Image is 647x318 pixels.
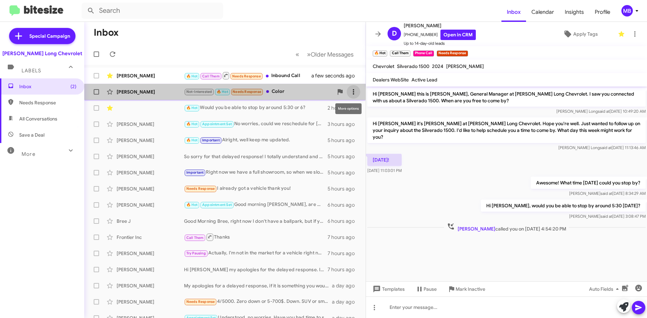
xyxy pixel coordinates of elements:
span: Mark Inactive [456,283,485,295]
span: [PERSON_NAME] [DATE] 8:34:29 AM [569,191,646,196]
div: [PERSON_NAME] [117,137,184,144]
span: Call Them [186,236,204,240]
a: Inbox [501,2,526,22]
div: [PERSON_NAME] [117,72,184,79]
span: 🔥 Hot [186,74,198,78]
span: said at [600,191,612,196]
span: Needs Response [19,99,76,106]
span: called you on [DATE] 4:54:20 PM [444,222,569,232]
div: [PERSON_NAME] [117,298,184,305]
span: Labels [22,68,41,74]
div: 2 hours ago [328,105,360,111]
div: 6 hours ago [328,218,360,224]
div: [PERSON_NAME] [117,250,184,257]
span: Profile [589,2,616,22]
button: Previous [291,47,303,61]
h1: Inbox [94,27,119,38]
p: Hi [PERSON_NAME] it's [PERSON_NAME] at [PERSON_NAME] Long Chevrolet. Hope you're well. Just wante... [367,117,646,143]
button: Templates [366,283,410,295]
div: [PERSON_NAME] [117,202,184,208]
a: Insights [559,2,589,22]
div: Good Morning Bree, right now I don't have a ballpark, but if you had some time to bring it by so ... [184,218,328,224]
div: 5 hours ago [328,185,360,192]
div: [PERSON_NAME] Long Chevrolet [2,50,82,57]
div: Actually, I'm not in the market for a vehicle right now. Only call I made around that day was to ... [184,249,328,257]
div: Good morning [PERSON_NAME], are we still on for our appointment at 3pm [DATE]? [184,201,328,209]
div: Thanks [184,233,328,241]
div: 7 hours ago [328,266,360,273]
a: Calendar [526,2,559,22]
a: Open in CRM [440,30,476,40]
div: Color [184,88,333,96]
div: 5 hours ago [328,153,360,160]
small: 🔥 Hot [373,50,387,57]
div: I already got a vehicle thank you! [184,185,328,192]
span: Special Campaign [29,33,70,39]
span: Needs Response [233,90,261,94]
span: Appointment Set [202,203,232,207]
div: [PERSON_NAME] [117,153,184,160]
div: a day ago [332,282,360,289]
div: No worries, could we reschedule for [DATE]? [184,120,328,128]
span: 🔥 Hot [186,122,198,126]
span: » [307,50,311,59]
span: Chevrolet [373,63,394,69]
span: said at [598,109,610,114]
nav: Page navigation example [292,47,358,61]
button: Apply Tags [546,28,615,40]
button: Auto Fields [584,283,627,295]
span: Needs Response [186,299,215,304]
span: « [296,50,299,59]
span: 🔥 Hot [186,138,198,142]
div: Inbound Call [184,71,320,80]
span: Try Pausing [186,251,206,255]
span: [DATE] 11:03:01 PM [367,168,402,173]
div: [PERSON_NAME] [117,185,184,192]
span: Apply Tags [573,28,598,40]
span: Needs Response [186,186,215,191]
span: [PERSON_NAME] [458,226,495,232]
a: Special Campaign [9,28,75,44]
span: 🔥 Hot [186,106,198,110]
p: Awesome! What time [DATE] could you stop by? [531,177,646,189]
span: [PHONE_NUMBER] [404,30,476,40]
span: 🔥 Hot [217,90,228,94]
span: said at [600,145,612,150]
small: Call Them [390,50,410,57]
span: (2) [70,83,76,90]
div: a few seconds ago [320,72,360,79]
div: My apologies for a delayed response, if it is something you would consider, please let me know wh... [184,282,332,289]
div: 7 hours ago [328,234,360,241]
div: 4/5000. Zero down or 5-700$. Down. SUV or small truck [184,298,332,306]
p: [DATE]! [367,154,402,166]
div: Alright, well keep me updated. [184,136,328,144]
div: 5 hours ago [328,137,360,144]
div: 5 hours ago [328,169,360,176]
span: 2024 [432,63,443,69]
span: Pause [424,283,437,295]
span: [PERSON_NAME] Long [DATE] 10:49:20 AM [556,109,646,114]
small: Phone Call [413,50,434,57]
div: Bree J [117,218,184,224]
div: Hi [PERSON_NAME] my apologies for the delayed response. I don't know what offer I could give you ... [184,266,328,273]
small: Needs Response [437,50,468,57]
span: Active Lead [411,77,437,83]
span: 🔥 Hot [186,203,198,207]
span: Save a Deal [19,132,44,138]
div: a day ago [332,298,360,305]
div: 6 hours ago [328,202,360,208]
span: [PERSON_NAME] [404,22,476,30]
div: Right now we have a full showroom, so when we slow down I can get you some numbers. However, it w... [184,169,328,176]
span: Not-Interested [186,90,212,94]
span: [PERSON_NAME] [DATE] 3:08:47 PM [569,214,646,219]
div: [PERSON_NAME] [117,89,184,95]
span: Important [202,138,220,142]
span: Appointment Set [202,122,232,126]
button: Mark Inactive [442,283,491,295]
span: Silverado 1500 [397,63,429,69]
span: All Conversations [19,115,57,122]
p: Hi [PERSON_NAME], would you be able to stop by around 5:30 [DATE]? [481,200,646,212]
